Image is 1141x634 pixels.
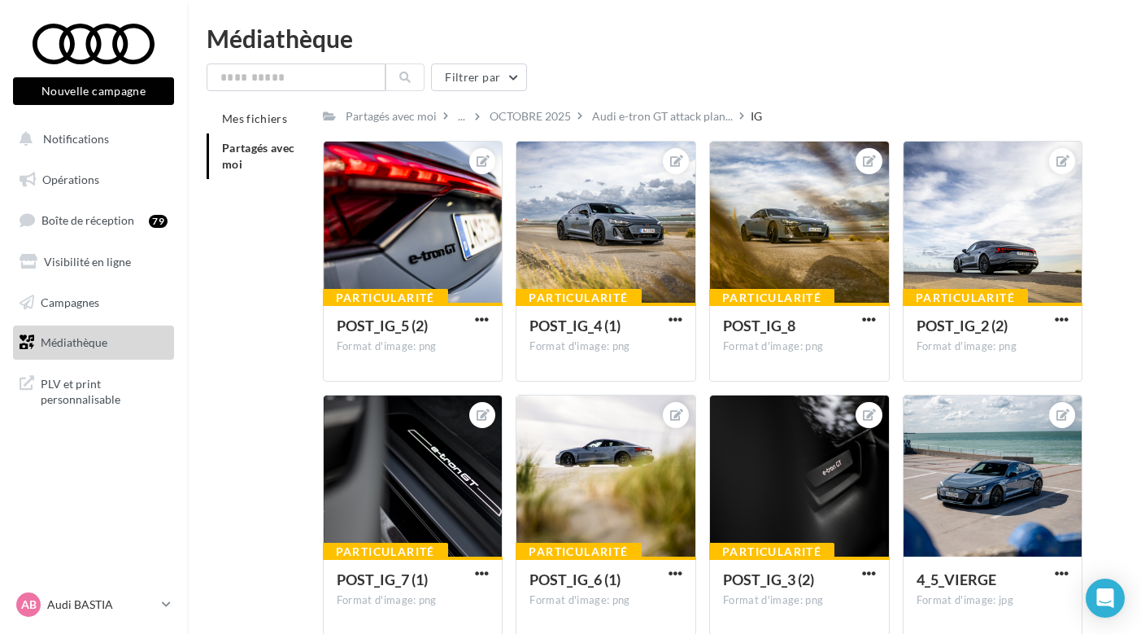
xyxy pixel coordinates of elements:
div: Format d'image: png [529,593,682,608]
span: Campagnes [41,295,99,308]
span: POST_IG_7 (1) [337,571,428,588]
div: Format d'image: png [723,593,876,608]
div: Particularité [323,289,448,307]
span: Boîte de réception [41,213,134,227]
a: AB Audi BASTIA [13,589,174,620]
div: Particularité [516,543,641,561]
div: 79 [149,215,168,228]
div: Open Intercom Messenger [1086,579,1125,618]
span: POST_IG_5 (2) [337,317,428,334]
div: Format d'image: jpg [917,593,1069,608]
a: Boîte de réception79 [10,203,177,238]
span: Mes fichiers [222,111,287,125]
div: Particularité [516,289,641,307]
span: Visibilité en ligne [44,255,131,269]
span: Partagés avec moi [222,141,295,171]
a: Médiathèque [10,326,177,360]
div: Format d'image: png [337,339,490,354]
a: PLV et print personnalisable [10,366,177,414]
div: Partagés avec moi [346,108,437,125]
div: Format d'image: png [529,339,682,354]
span: POST_IG_6 (1) [529,571,621,588]
p: Audi BASTIA [47,597,155,613]
span: 4_5_VIERGE [917,571,996,588]
button: Nouvelle campagne [13,77,174,105]
span: AB [21,597,37,613]
button: Notifications [10,122,171,156]
div: Format d'image: png [917,339,1069,354]
div: Format d'image: png [337,593,490,608]
span: Médiathèque [41,335,107,349]
div: ... [455,105,468,128]
span: POST_IG_8 [723,317,795,334]
div: Format d'image: png [723,339,876,354]
a: Visibilité en ligne [10,245,177,279]
div: IG [751,108,762,125]
a: Campagnes [10,286,177,320]
div: Médiathèque [207,26,1121,50]
div: Particularité [323,543,448,561]
button: Filtrer par [431,63,527,91]
span: POST_IG_2 (2) [917,317,1008,334]
div: Particularité [709,289,834,307]
div: Particularité [709,543,834,561]
div: OCTOBRE 2025 [490,108,571,125]
span: Audi e-tron GT attack plan... [592,108,733,125]
span: Notifications [43,132,109,146]
div: Particularité [903,289,1028,307]
span: Opérations [42,173,99,186]
span: PLV et print personnalisable [41,373,168,408]
span: POST_IG_3 (2) [723,571,814,588]
a: Opérations [10,163,177,197]
span: POST_IG_4 (1) [529,317,621,334]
